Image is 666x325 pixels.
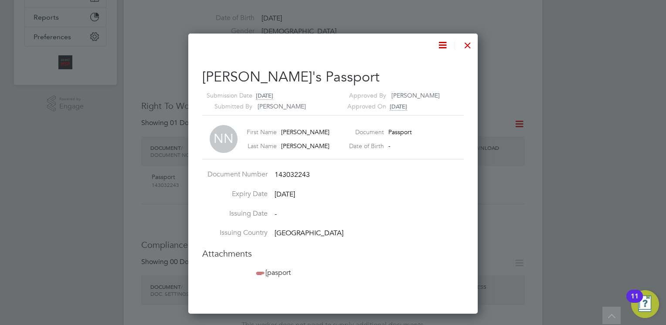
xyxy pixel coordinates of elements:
[256,92,273,100] span: [DATE]
[275,190,295,199] span: [DATE]
[390,103,407,111] span: [DATE]
[202,90,252,101] label: Submission Date
[258,102,306,110] span: [PERSON_NAME]
[281,142,330,150] span: [PERSON_NAME]
[388,142,391,150] span: -
[349,142,384,150] label: Date of Birth
[255,268,291,277] a: [pasport
[242,128,277,136] label: First Name
[336,101,386,112] label: Approved On
[210,125,238,153] span: NN
[275,170,310,179] span: 143032243
[242,142,277,150] label: Last Name
[275,210,277,218] span: -
[391,91,440,99] span: [PERSON_NAME]
[349,128,384,136] label: Document
[202,248,464,259] h3: Attachments
[275,229,343,238] span: [GEOGRAPHIC_DATA]
[202,101,252,112] label: Submitted By
[336,90,386,101] label: Approved By
[202,209,268,218] label: Issuing Date
[202,68,464,86] h2: [PERSON_NAME]'s Passport
[388,128,412,136] span: Passport
[202,190,268,199] label: Expiry Date
[281,128,330,136] span: [PERSON_NAME]
[202,170,268,179] label: Document Number
[202,228,268,237] label: Issuing Country
[631,296,639,308] div: 11
[631,290,659,318] button: Open Resource Center, 11 new notifications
